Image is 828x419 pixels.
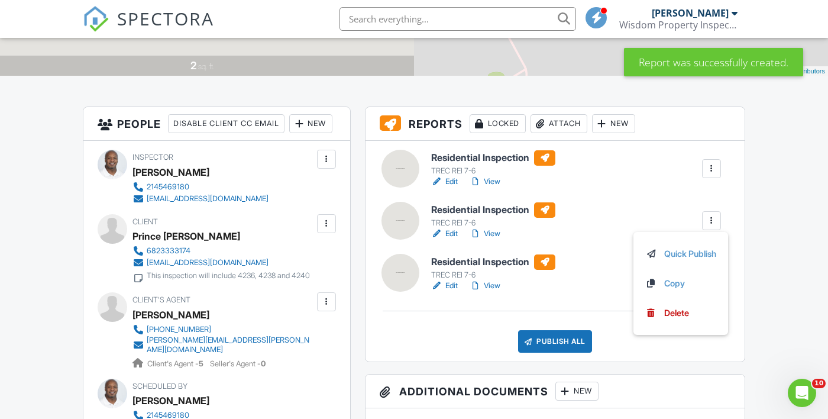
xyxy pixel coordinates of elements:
[147,258,269,267] div: [EMAIL_ADDRESS][DOMAIN_NAME]
[624,48,803,76] div: Report was successfully created.
[470,280,500,292] a: View
[431,202,555,228] a: Residential Inspection TREC REI 7-6
[132,193,269,205] a: [EMAIL_ADDRESS][DOMAIN_NAME]
[83,107,350,141] h3: People
[132,306,209,324] a: [PERSON_NAME]
[431,254,555,270] h6: Residential Inspection
[147,182,189,192] div: 2145469180
[210,359,266,368] span: Seller's Agent -
[83,16,214,41] a: SPECTORA
[147,271,310,281] div: This inspection will include 4236, 4238 and 4240
[652,7,729,19] div: [PERSON_NAME]
[555,382,599,401] div: New
[531,114,587,133] div: Attach
[592,114,635,133] div: New
[289,114,332,133] div: New
[431,218,555,228] div: TREC REI 7-6
[339,7,576,31] input: Search everything...
[132,324,314,336] a: [PHONE_NUMBER]
[132,153,173,162] span: Inspector
[132,257,310,269] a: [EMAIL_ADDRESS][DOMAIN_NAME]
[788,379,816,407] iframe: Intercom live chat
[132,181,269,193] a: 2145469180
[147,359,205,368] span: Client's Agent -
[470,228,500,240] a: View
[132,336,314,354] a: [PERSON_NAME][EMAIL_ADDRESS][PERSON_NAME][DOMAIN_NAME]
[83,6,109,32] img: The Best Home Inspection Software - Spectora
[366,107,745,141] h3: Reports
[431,166,555,176] div: TREC REI 7-6
[431,270,555,280] div: TREC REI 7-6
[431,150,555,166] h6: Residential Inspection
[132,217,158,226] span: Client
[190,59,196,72] div: 2
[812,379,826,388] span: 10
[132,392,209,410] div: [PERSON_NAME]
[431,254,555,281] a: Residential Inspection TREC REI 7-6
[645,247,716,260] a: Quick Publish
[147,325,211,334] div: [PHONE_NUMBER]
[645,307,716,320] a: Delete
[664,307,689,320] div: Delete
[619,19,738,31] div: Wisdom Property Inspections
[199,359,203,368] strong: 5
[147,246,190,256] div: 6823333174
[431,202,555,218] h6: Residential Inspection
[470,114,526,133] div: Locked
[132,295,190,304] span: Client's Agent
[431,280,458,292] a: Edit
[261,359,266,368] strong: 0
[518,330,592,353] div: Publish All
[198,62,215,71] span: sq. ft.
[132,163,209,181] div: [PERSON_NAME]
[470,176,500,188] a: View
[132,227,240,245] div: Prince [PERSON_NAME]
[431,150,555,176] a: Residential Inspection TREC REI 7-6
[147,336,314,354] div: [PERSON_NAME][EMAIL_ADDRESS][PERSON_NAME][DOMAIN_NAME]
[431,228,458,240] a: Edit
[117,6,214,31] span: SPECTORA
[431,176,458,188] a: Edit
[132,382,187,391] span: Scheduled By
[366,375,745,408] h3: Additional Documents
[168,114,284,133] div: Disable Client CC Email
[132,245,310,257] a: 6823333174
[645,277,716,290] a: Copy
[147,194,269,204] div: [EMAIL_ADDRESS][DOMAIN_NAME]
